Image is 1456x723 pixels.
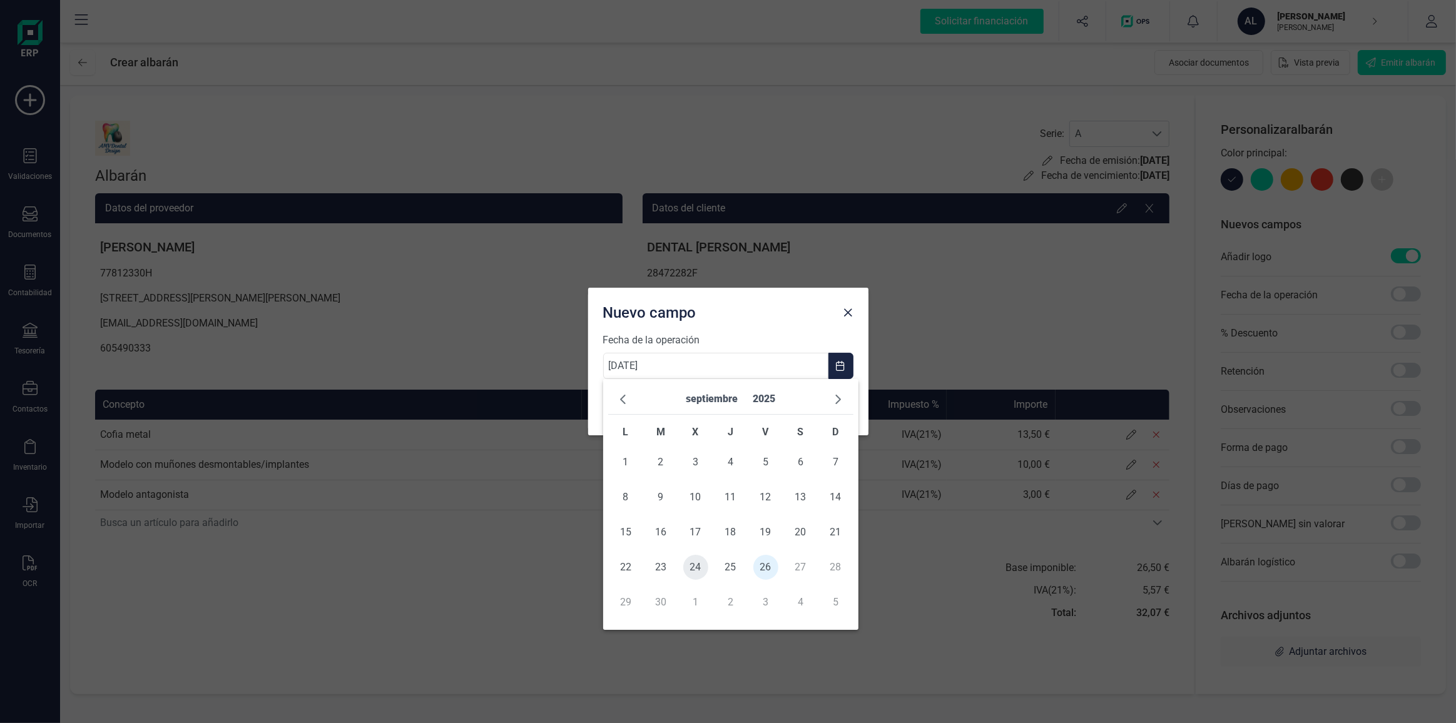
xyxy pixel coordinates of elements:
[833,426,839,438] span: D
[788,520,813,545] span: 20
[763,426,769,438] span: V
[648,485,673,510] span: 9
[683,555,708,580] span: 24
[613,520,638,545] span: 15
[838,303,858,323] button: Close
[753,450,778,475] span: 5
[748,388,780,410] span: 2025
[598,298,838,323] div: Nuevo campo
[648,450,673,475] span: 2
[753,485,778,510] span: 12
[823,520,848,545] span: 21
[718,555,743,580] span: 25
[718,485,743,510] span: 11
[613,485,638,510] span: 8
[683,520,708,545] span: 17
[798,426,804,438] span: S
[728,426,733,438] span: J
[648,520,673,545] span: 16
[753,555,778,580] span: 26
[753,520,778,545] span: 19
[648,555,673,580] span: 23
[718,520,743,545] span: 18
[603,333,700,348] label: Fecha de la operación
[693,426,699,438] span: X
[823,485,848,510] span: 14
[656,426,665,438] span: M
[788,485,813,510] span: 13
[823,450,848,475] span: 7
[613,450,638,475] span: 1
[623,426,628,438] span: L
[683,485,708,510] span: 10
[683,450,708,475] span: 3
[681,388,743,410] span: septiembre
[718,450,743,475] span: 4
[788,450,813,475] span: 6
[613,555,638,580] span: 22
